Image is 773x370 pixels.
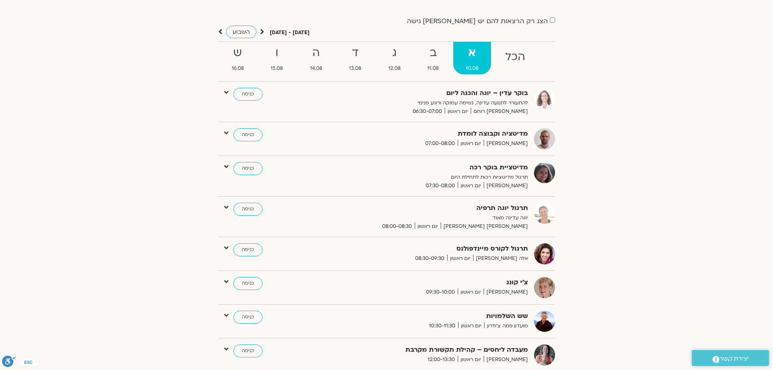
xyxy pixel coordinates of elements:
strong: ה [297,44,335,62]
a: הכל [493,42,538,74]
span: [PERSON_NAME] [484,288,528,296]
span: 16.08 [219,64,257,73]
strong: תרגול לקורס מיינדפולנס [329,243,528,254]
strong: מעבדה ליחסים – קהילת תקשורת מקרבת [329,344,528,355]
span: יצירת קשר [719,353,749,364]
strong: צ'י קונג [329,277,528,288]
span: 15.08 [258,64,296,73]
strong: ג [376,44,413,62]
a: כניסה [233,203,263,216]
span: מועדון פמה צ'ודרון [484,322,528,330]
p: תרגול מדיטציות רכות לתחילת היום [329,173,528,182]
strong: מדיטציית בוקר רכה [329,162,528,173]
a: ש16.08 [219,42,257,74]
strong: ש [219,44,257,62]
a: ב11.08 [415,42,452,74]
p: יוגה עדינה מאוד [329,214,528,222]
span: [PERSON_NAME] [484,139,528,148]
span: יום ראשון [458,322,484,330]
span: 14.08 [297,64,335,73]
span: השבוע [233,28,250,36]
strong: א [453,44,491,62]
strong: מדיטציה וקבוצה לומדת [329,128,528,139]
span: 10.08 [453,64,491,73]
strong: ו [258,44,296,62]
span: יום ראשון [458,139,484,148]
a: כניסה [233,88,263,101]
span: יום ראשון [458,355,484,364]
span: [PERSON_NAME] [PERSON_NAME] [441,222,528,231]
span: יום ראשון [458,288,484,296]
a: ו15.08 [258,42,296,74]
a: כניסה [233,243,263,256]
span: 12.08 [376,64,413,73]
p: להתעורר לתנועה עדינה, נשימה עמוקה ורוגע פנימי [329,99,528,107]
strong: הכל [493,48,538,66]
span: 13.08 [336,64,374,73]
span: 11.08 [415,64,452,73]
a: כניסה [233,128,263,141]
a: כניסה [233,311,263,324]
a: כניסה [233,344,263,357]
a: יצירת קשר [692,350,769,366]
a: ג12.08 [376,42,413,74]
span: יום ראשון [447,254,473,263]
span: יום ראשון [445,107,471,116]
a: א10.08 [453,42,491,74]
a: ה14.08 [297,42,335,74]
strong: תרגול יוגה תרפיה [329,203,528,214]
span: [PERSON_NAME] [484,182,528,190]
span: [PERSON_NAME] [484,355,528,364]
span: יום ראשון [415,222,441,231]
a: ד13.08 [336,42,374,74]
span: 12:00-13:30 [425,355,458,364]
span: 07:30-08:00 [423,182,458,190]
p: [DATE] - [DATE] [270,28,310,37]
span: יום ראשון [458,182,484,190]
label: הצג רק הרצאות להם יש [PERSON_NAME] גישה [407,17,548,25]
span: 06:30-07:00 [410,107,445,116]
span: אלה [PERSON_NAME] [473,254,528,263]
span: 09:30-10:00 [423,288,458,296]
a: השבוע [226,26,256,38]
span: 07:00-08:00 [422,139,458,148]
span: [PERSON_NAME] רוחם [471,107,528,116]
a: כניסה [233,277,263,290]
strong: ב [415,44,452,62]
strong: שש השלמויות [329,311,528,322]
strong: ד [336,44,374,62]
span: 10:30-11:30 [426,322,458,330]
span: 08:00-08:30 [379,222,415,231]
a: כניסה [233,162,263,175]
span: 08:30-09:30 [412,254,447,263]
strong: בוקר עדין – יוגה והכנה ליום [329,88,528,99]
